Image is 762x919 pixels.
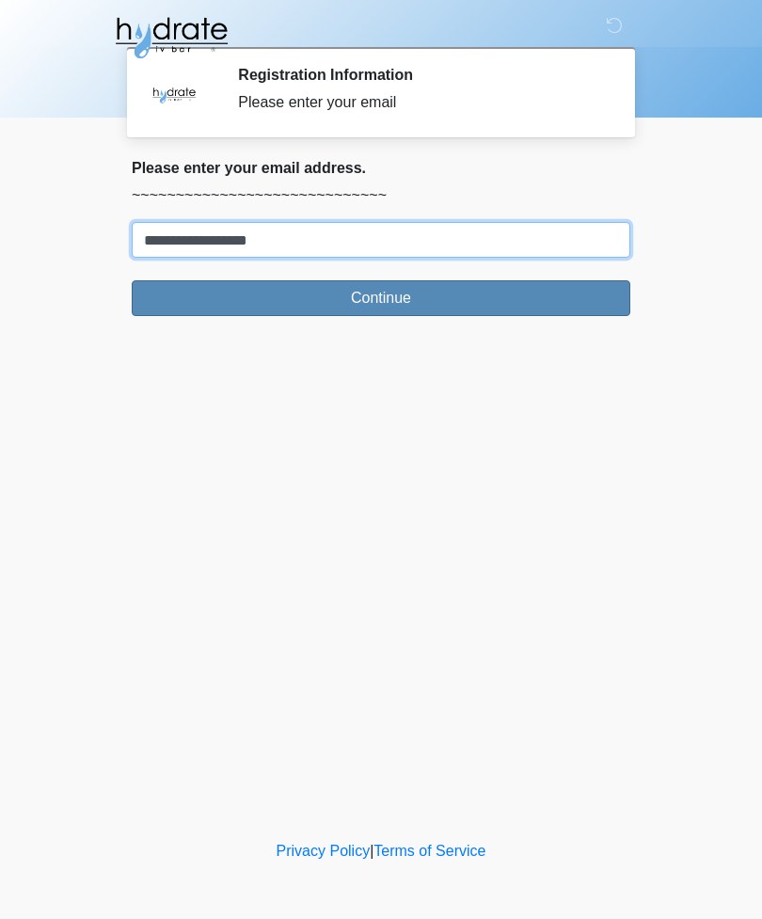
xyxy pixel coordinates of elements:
img: Hydrate IV Bar - Fort Collins Logo [113,14,230,61]
p: ~~~~~~~~~~~~~~~~~~~~~~~~~~~~~ [132,184,630,207]
div: Please enter your email [238,91,602,114]
h2: Please enter your email address. [132,159,630,177]
a: Terms of Service [373,843,485,859]
a: Privacy Policy [277,843,371,859]
img: Agent Avatar [146,66,202,122]
a: | [370,843,373,859]
button: Continue [132,280,630,316]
